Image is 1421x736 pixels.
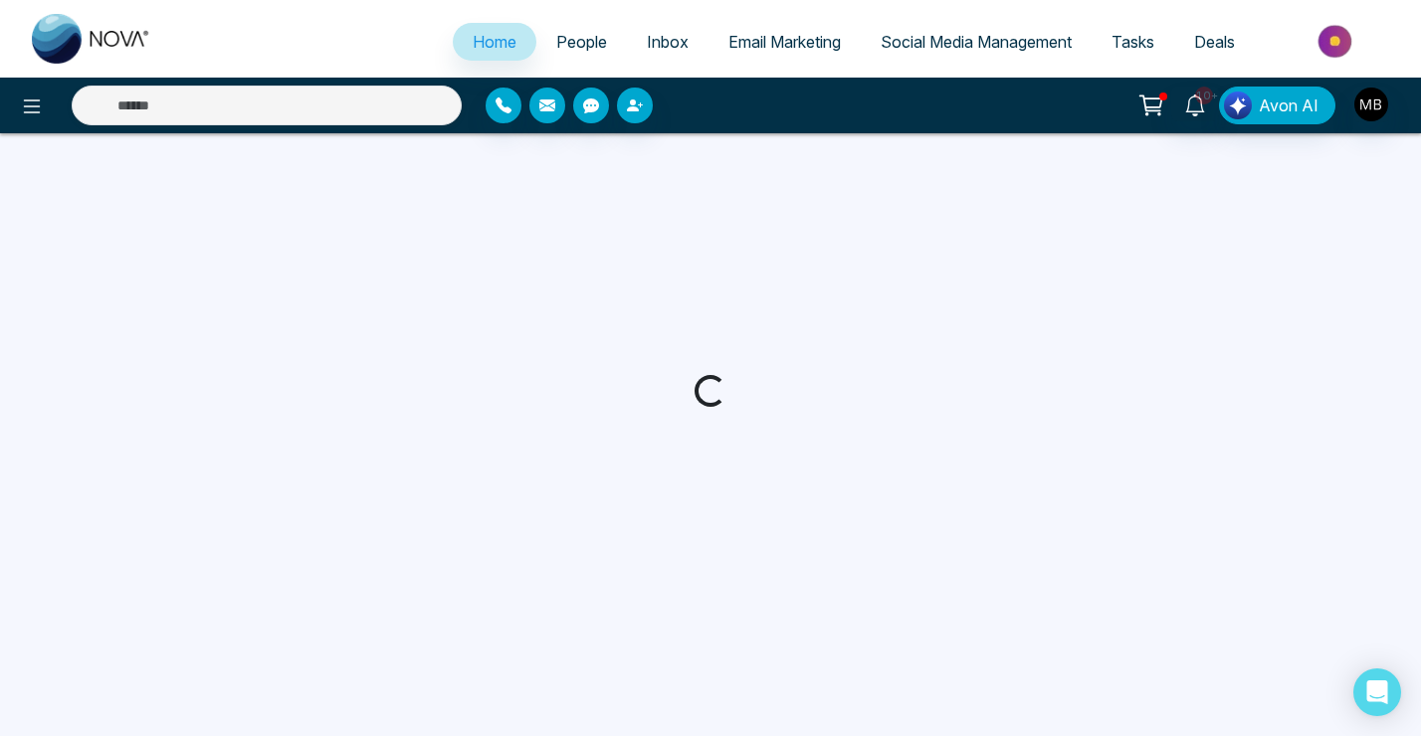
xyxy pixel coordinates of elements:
span: Social Media Management [881,32,1072,52]
a: Social Media Management [861,23,1092,61]
a: Tasks [1092,23,1174,61]
button: Avon AI [1219,87,1335,124]
span: People [556,32,607,52]
a: People [536,23,627,61]
div: Open Intercom Messenger [1353,668,1401,716]
span: Tasks [1112,32,1154,52]
span: Email Marketing [728,32,841,52]
span: Deals [1194,32,1235,52]
img: Nova CRM Logo [32,14,151,64]
img: Market-place.gif [1265,19,1409,64]
a: Home [453,23,536,61]
span: Inbox [647,32,689,52]
a: Deals [1174,23,1255,61]
a: Inbox [627,23,709,61]
span: Avon AI [1259,93,1319,117]
a: 10+ [1171,87,1219,121]
a: Email Marketing [709,23,861,61]
img: Lead Flow [1224,92,1252,119]
span: 10+ [1195,87,1213,104]
span: Home [473,32,516,52]
img: User Avatar [1354,88,1388,121]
